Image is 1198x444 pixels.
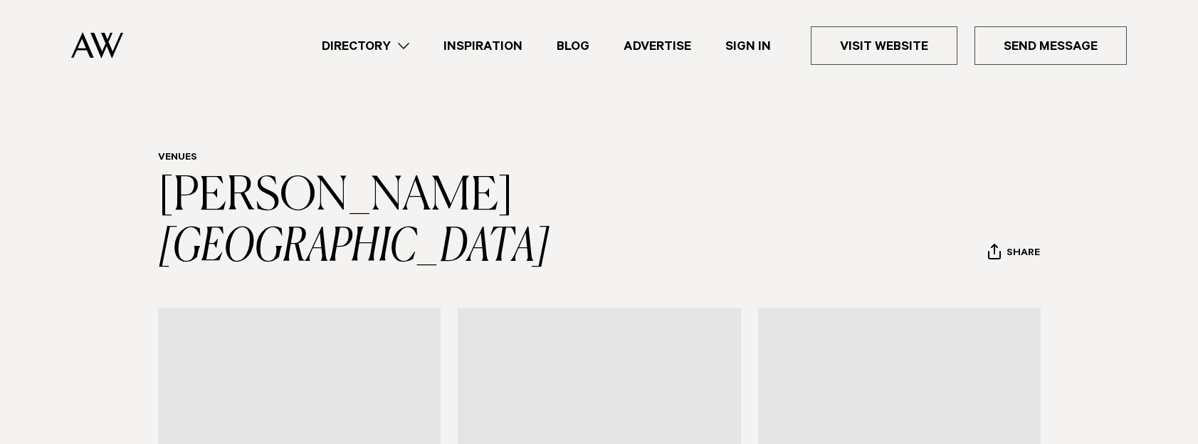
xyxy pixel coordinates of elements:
[606,36,708,56] a: Advertise
[987,243,1041,264] button: Share
[974,26,1127,65] a: Send Message
[811,26,957,65] a: Visit Website
[158,174,550,271] a: [PERSON_NAME][GEOGRAPHIC_DATA]
[158,153,197,164] a: Venues
[426,36,540,56] a: Inspiration
[305,36,426,56] a: Directory
[540,36,606,56] a: Blog
[708,36,788,56] a: Sign In
[71,32,123,58] img: Auckland Weddings Logo
[1007,247,1040,261] span: Share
